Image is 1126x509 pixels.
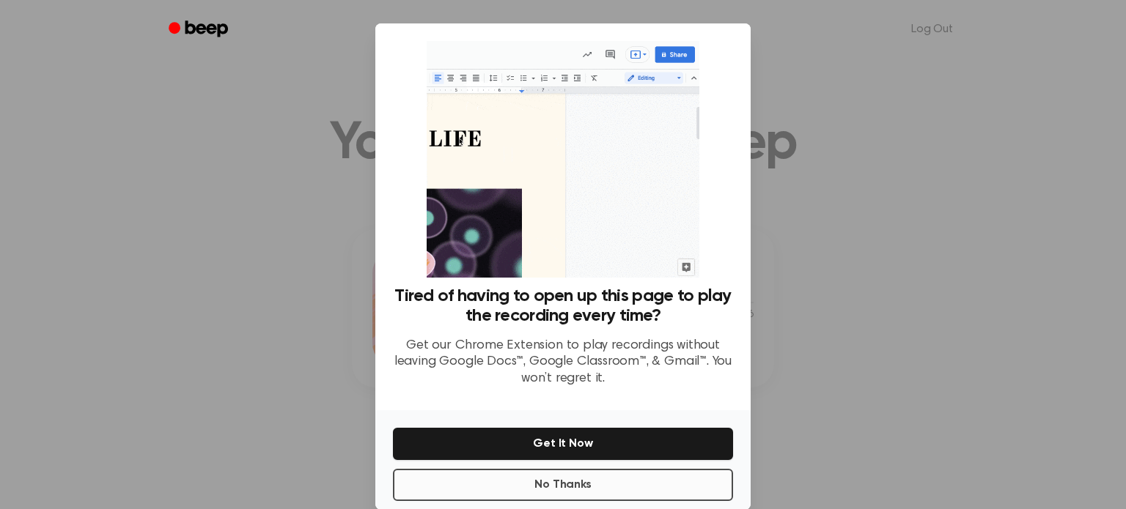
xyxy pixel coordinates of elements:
img: Beep extension in action [427,41,699,278]
button: Get It Now [393,428,733,460]
a: Log Out [897,12,968,47]
a: Beep [158,15,241,44]
p: Get our Chrome Extension to play recordings without leaving Google Docs™, Google Classroom™, & Gm... [393,338,733,387]
button: No Thanks [393,469,733,501]
h3: Tired of having to open up this page to play the recording every time? [393,286,733,326]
